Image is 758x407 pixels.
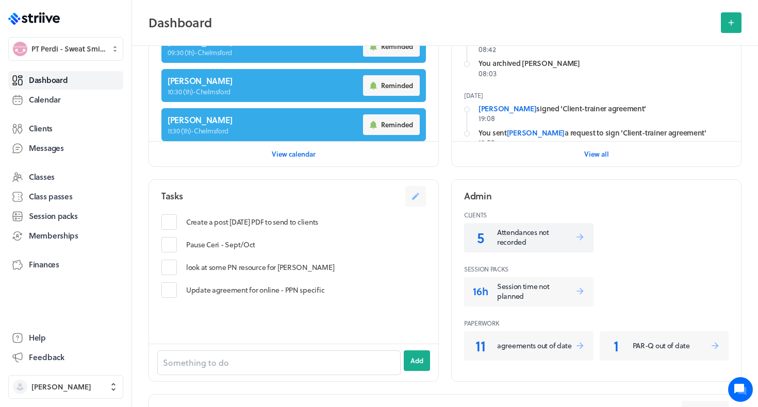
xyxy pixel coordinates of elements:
p: PAR-Q out of date [633,341,711,351]
button: Reminded [363,75,420,96]
a: Clients [8,120,123,138]
button: Feedback [8,348,123,367]
p: 19:08 [479,113,729,124]
button: PT Perdi - Sweat Smile SucceedPT Perdi - Sweat Smile Succeed [8,37,123,61]
a: Class passes [8,188,123,206]
a: [PERSON_NAME] [507,127,565,138]
span: Clients [29,123,53,134]
div: You sent a request to sign 'Client-trainer agreement' [479,128,729,138]
span: Calendar [29,94,61,105]
h2: Tasks [161,190,183,202]
p: 19:05 [479,138,729,148]
a: Messages [8,139,123,158]
span: Classes [29,172,55,182]
img: PT Perdi - Sweat Smile Succeed [13,42,27,56]
p: look at some PN resource for [PERSON_NAME] [186,262,334,273]
p: Attendances not recorded [497,227,575,247]
a: Dashboard [8,71,123,90]
a: Help [8,329,123,347]
a: 16hSession time not planned [464,277,594,307]
iframe: gist-messenger-bubble-iframe [728,377,753,402]
p: 5 [468,227,493,247]
button: [PERSON_NAME] [8,375,123,399]
span: Dashboard [29,75,68,86]
p: 11 [468,335,493,355]
h1: Hi [PERSON_NAME] [15,50,191,66]
span: Messages [29,143,64,154]
button: New conversation [16,120,190,141]
button: Reminded [363,36,420,57]
p: Session time not planned [497,281,575,301]
a: 1PAR-Q out of date [600,331,729,361]
a: 5Attendances not recorded [464,223,594,252]
a: Finances [8,256,123,274]
span: Help [29,332,46,343]
header: Session Packs [464,261,729,277]
input: Search articles [30,177,184,198]
a: Calendar [8,91,123,109]
div: You archived [PERSON_NAME] [479,58,729,69]
span: Memberships [29,230,78,241]
button: Reminded [363,114,420,135]
button: View calendar [272,144,316,164]
span: New conversation [67,126,124,134]
p: Pause Ceri - Sept/Oct [186,240,255,250]
span: View all [584,149,609,159]
a: Session packs [8,207,123,226]
p: Find an answer quickly [14,160,192,173]
span: Add [410,356,423,365]
span: [PERSON_NAME] [31,382,91,392]
a: 11agreements out of date [464,331,594,361]
p: 1 [604,335,629,355]
p: Update agreement for online - PPN specific [186,285,324,295]
span: Reminded [381,42,413,51]
h2: We're here to help. Ask us anything! [15,69,191,101]
input: Something to do [157,350,401,375]
span: View calendar [272,149,316,159]
span: Feedback [29,352,64,363]
span: PT Perdi - Sweat Smile Succeed [31,44,105,54]
button: View all [584,144,609,164]
a: Classes [8,168,123,186]
span: Finances [29,259,59,270]
button: Add [404,350,430,371]
a: [PERSON_NAME] [479,103,536,114]
header: Clients [464,207,729,223]
p: 08:03 [479,69,729,79]
p: 08:42 [479,44,729,55]
p: 16h [468,284,493,298]
p: agreements out of date [497,341,575,351]
span: Reminded [381,81,413,90]
header: Paperwork [464,315,729,331]
p: [DATE] [464,91,729,99]
div: signed 'Client-trainer agreement' [479,104,729,114]
span: Class passes [29,191,73,202]
span: Session packs [29,211,77,222]
h2: Admin [464,190,492,202]
a: Memberships [8,227,123,245]
span: Reminded [381,120,413,129]
p: Create a post [DATE] PDF to send to clients [186,217,318,227]
h2: Dashboard [149,12,715,33]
